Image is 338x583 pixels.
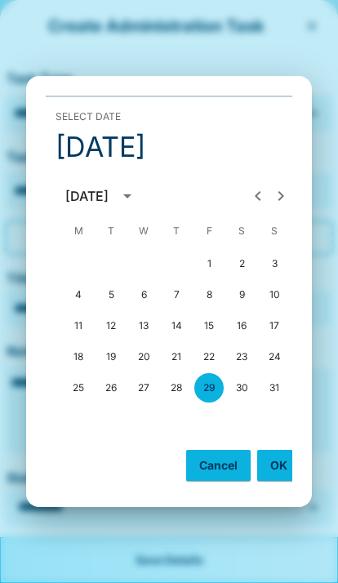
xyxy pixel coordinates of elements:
span: Thursday [162,215,191,247]
button: 9 [227,280,256,309]
button: OK [257,450,300,481]
button: 30 [227,373,256,403]
button: 24 [260,342,289,372]
button: 17 [260,311,289,340]
button: 28 [162,373,191,403]
button: 4 [64,280,93,309]
button: 16 [227,311,256,340]
button: 20 [129,342,158,372]
span: Monday [64,215,93,247]
div: [DATE] [65,186,109,206]
span: Friday [194,215,224,247]
button: 23 [227,342,256,372]
button: 10 [260,280,289,309]
button: 11 [64,311,93,340]
button: 31 [260,373,289,403]
button: 19 [96,342,126,372]
button: 12 [96,311,126,340]
button: Cancel [186,450,251,481]
h4: [DATE] [56,130,145,164]
span: Tuesday [96,215,126,247]
button: 8 [194,280,224,309]
button: 18 [64,342,93,372]
button: 27 [129,373,158,403]
button: 15 [194,311,224,340]
button: 5 [96,280,126,309]
button: 7 [162,280,191,309]
button: 1 [194,249,224,278]
button: calendar view is open, switch to year view [113,182,141,210]
button: 26 [96,373,126,403]
button: 13 [129,311,158,340]
span: Wednesday [129,215,158,247]
button: 25 [64,373,93,403]
button: 3 [260,249,289,278]
button: 21 [162,342,191,372]
button: 2 [227,249,256,278]
span: Saturday [227,215,256,247]
button: 6 [129,280,158,309]
button: 22 [194,342,224,372]
span: Sunday [260,215,289,247]
button: Previous month [242,180,274,212]
button: 29 [194,373,224,403]
button: 14 [162,311,191,340]
button: Next month [265,180,297,212]
span: Select date [56,104,121,130]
